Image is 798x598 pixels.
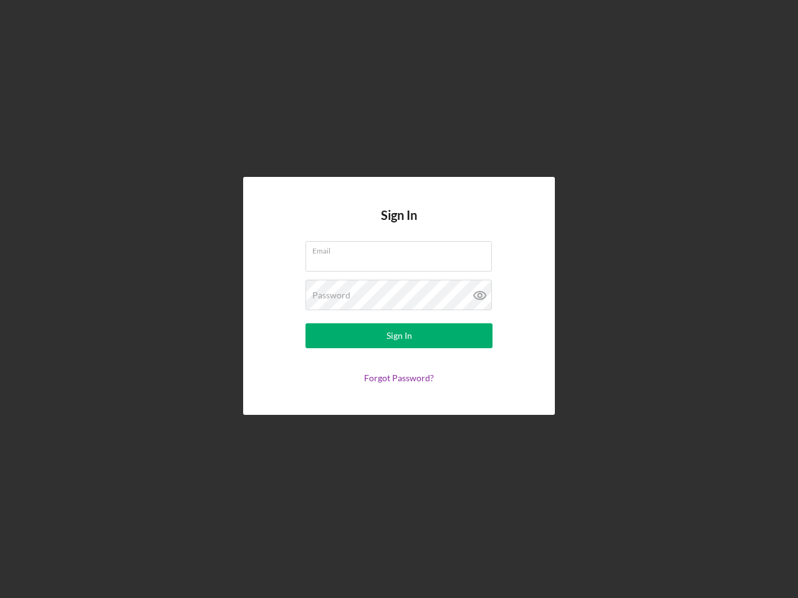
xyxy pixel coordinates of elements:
[305,323,493,348] button: Sign In
[364,373,434,383] a: Forgot Password?
[312,242,492,255] label: Email
[312,290,350,300] label: Password
[381,208,417,241] h4: Sign In
[387,323,412,348] div: Sign In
